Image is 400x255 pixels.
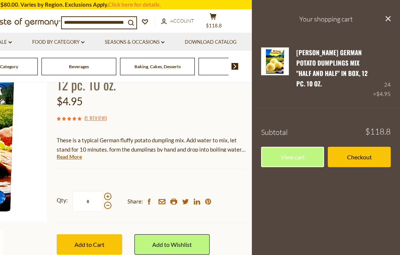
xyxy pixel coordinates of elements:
[69,64,89,69] a: Beverages
[57,153,82,160] a: Read More
[376,90,391,97] span: $4.95
[365,127,391,136] span: $118.8
[57,95,83,107] span: $4.95
[328,147,391,167] a: Checkout
[86,114,105,122] a: 1 Review
[134,234,210,255] a: Add to Wishlist
[74,241,104,248] span: Add to Cart
[206,23,222,29] span: $118.8
[261,47,289,75] img: Dr. Knoll German Potato Dumplings Mix "Half and Half" in Box, 12 pc. 10 oz.
[170,18,194,24] span: Account
[134,64,181,69] a: Baking, Cakes, Desserts
[261,127,288,137] span: Subtotal
[32,38,84,46] a: Food By Category
[261,147,324,167] a: View cart
[57,234,122,255] button: Add to Cart
[73,191,103,212] input: Qty:
[373,47,391,99] div: 24 ×
[108,1,161,8] a: Click here for details.
[127,197,143,206] span: Share:
[105,38,164,46] a: Seasons & Occasions
[185,38,237,46] a: Download Catalog
[161,17,194,25] a: Account
[57,196,68,205] strong: Qty:
[231,63,239,70] img: next arrow
[202,13,224,32] button: $118.8
[261,47,289,99] a: Dr. Knoll German Potato Dumplings Mix "Half and Half" in Box, 12 pc. 10 oz.
[84,114,107,122] span: ( )
[57,136,246,154] p: These is a typical German fluffy potato dumpling mix. Add water to mix, let stand for 10 minutes,...
[296,48,368,89] a: [PERSON_NAME] German Potato Dumplings Mix "Half and Half" in Box, 12 pc. 10 oz.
